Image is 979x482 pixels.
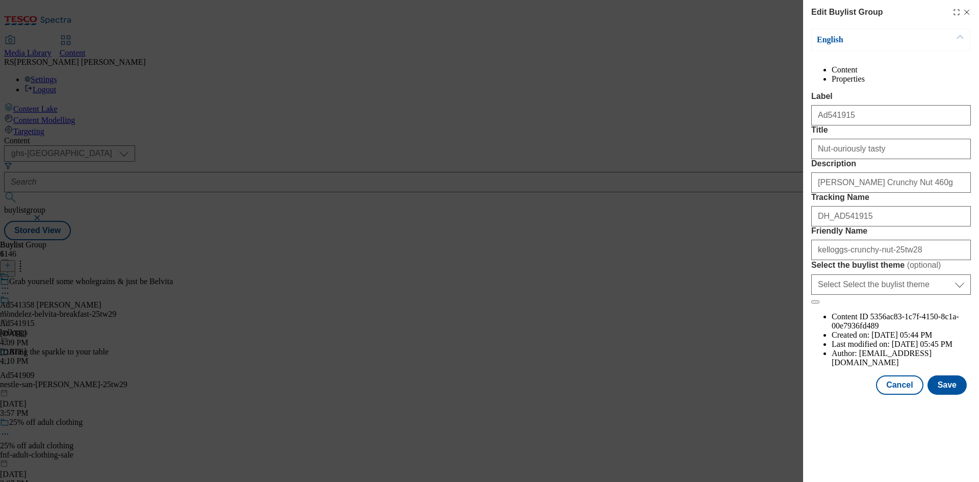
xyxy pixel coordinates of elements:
[832,331,971,340] li: Created on:
[817,35,924,45] p: English
[832,349,932,367] span: [EMAIL_ADDRESS][DOMAIN_NAME]
[811,226,971,236] label: Friendly Name
[928,375,967,395] button: Save
[811,105,971,125] input: Enter Label
[811,6,883,18] h4: Edit Buylist Group
[811,240,971,260] input: Enter Friendly Name
[811,172,971,193] input: Enter Description
[832,74,971,84] li: Properties
[811,159,971,168] label: Description
[811,139,971,159] input: Enter Title
[832,340,971,349] li: Last modified on:
[811,206,971,226] input: Enter Tracking Name
[811,193,971,202] label: Tracking Name
[892,340,952,348] span: [DATE] 05:45 PM
[871,331,932,339] span: [DATE] 05:44 PM
[832,65,971,74] li: Content
[832,312,971,331] li: Content ID
[876,375,923,395] button: Cancel
[811,125,971,135] label: Title
[811,92,971,101] label: Label
[907,261,941,269] span: ( optional )
[811,260,971,270] label: Select the buylist theme
[832,312,959,330] span: 5356ac83-1c7f-4150-8c1a-00e7936fd489
[832,349,971,367] li: Author:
